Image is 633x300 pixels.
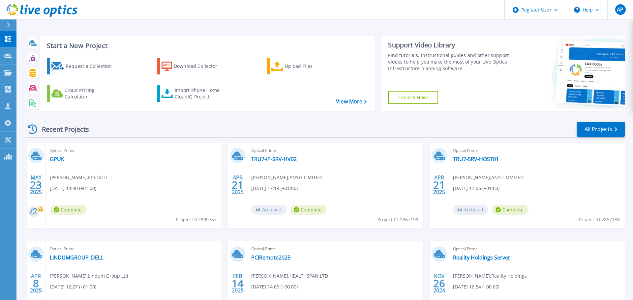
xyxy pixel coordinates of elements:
span: [PERSON_NAME] , Reality Holdings [453,272,527,280]
a: LINDUMGROUP_DELL [50,254,103,261]
span: Project ID: 2867188 [579,216,620,223]
span: Optical Prime [50,245,218,253]
span: [DATE] 17:06 (+01:00) [453,185,499,192]
span: Optical Prime [453,245,621,253]
div: MAY 2025 [30,173,42,197]
div: FEB 2025 [231,271,244,295]
span: [DATE] 14:40 (+01:00) [50,185,96,192]
span: [PERSON_NAME] , ANYIT LIMITED [251,174,322,181]
span: 21 [232,182,244,188]
span: [PERSON_NAME] , Lindum Group Ltd [50,272,128,280]
div: Cloud Pricing Calculator [65,87,117,100]
div: Support Video Library [388,41,512,49]
span: Complete [290,205,327,215]
a: Reality Holdings Server [453,254,510,261]
div: Upload Files [285,60,338,73]
span: Optical Prime [251,147,419,154]
a: Upload Files [267,58,340,74]
span: AP [617,7,623,12]
span: Complete [50,205,87,215]
span: Project ID: 2867199 [377,216,418,223]
div: APR 2025 [231,173,244,197]
a: All Projects [577,122,625,137]
div: Request a Collection [66,60,118,73]
span: 8 [33,281,39,286]
span: [DATE] 17:19 (+01:00) [251,185,298,192]
div: Find tutorials, instructional guides and other support videos to help you make the most of your L... [388,52,512,72]
span: Complete [492,205,528,215]
span: [DATE] 16:54 (+00:00) [453,283,499,290]
div: Recent Projects [25,121,98,137]
span: Optical Prime [453,147,621,154]
a: View More [336,98,367,105]
a: Cloud Pricing Calculator [47,85,120,102]
a: Request a Collection [47,58,120,74]
div: NOV 2024 [433,271,445,295]
span: 26 [433,281,445,286]
a: TRU7-SRV-HOST01 [453,156,499,162]
span: Optical Prime [50,147,218,154]
a: PCIRemote2025 [251,254,290,261]
div: APR 2025 [30,271,42,295]
span: 21 [433,182,445,188]
span: [PERSON_NAME] , HEALTHSPAN LTD [251,272,328,280]
span: [PERSON_NAME] , ANYIT LIMITED [453,174,524,181]
span: Archived [251,205,286,215]
div: Download Collector [174,60,226,73]
a: Download Collector [157,58,230,74]
span: Optical Prime [251,245,419,253]
span: 14 [232,281,244,286]
h3: Start a New Project [47,42,367,49]
span: [DATE] 12:27 (+01:00) [50,283,96,290]
a: TRU7-IP-SRV-HV02 [251,156,297,162]
div: Import Phone Home CloudIQ Project [175,87,226,100]
span: [DATE] 14:06 (+00:00) [251,283,298,290]
span: Archived [453,205,488,215]
span: 23 [30,182,42,188]
div: APR 2025 [433,173,445,197]
span: Project ID: 2909757 [176,216,217,223]
a: Explore Now! [388,91,438,104]
a: GPUK [50,156,64,162]
span: [PERSON_NAME] , Ethical IT [50,174,108,181]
